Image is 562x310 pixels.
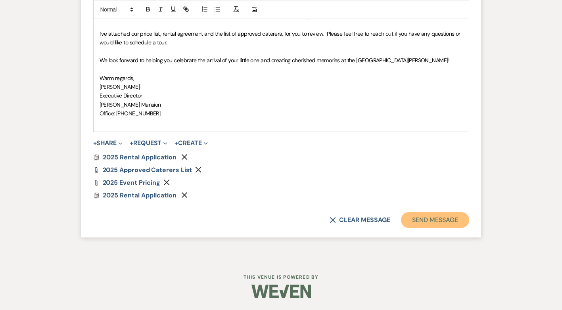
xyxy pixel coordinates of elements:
button: Create [175,140,207,146]
img: Weven Logo [251,277,311,305]
button: Send Message [401,212,469,228]
button: Clear message [330,217,390,223]
button: 2025 Rental Application [103,191,178,200]
span: 2025 Event Pricing [103,178,161,187]
span: [PERSON_NAME] Mansion [100,101,161,108]
span: + [93,140,97,146]
span: 2025 Approved Caterers List [103,166,192,174]
span: I’ve attached our price list, rental agreement and the list of approved caterers, for you to revi... [100,30,462,46]
span: [PERSON_NAME] [100,83,140,90]
span: We look forward to helping you celebrate the arrival of your little one and creating cherished me... [100,57,449,64]
a: 2025 Approved Caterers List [103,167,192,173]
span: 2025 Rental Application [103,191,176,199]
span: Warm regards, [100,75,134,82]
span: + [130,140,133,146]
button: Request [130,140,167,146]
span: As an optional enhancement, our elegant event tent is available from mid-April through October. W... [100,4,458,19]
span: Office: [PHONE_NUMBER] [100,110,161,117]
button: 2025 Rental Application [103,153,178,162]
span: 2025 Rental Application [103,153,176,161]
button: Share [93,140,123,146]
span: + [175,140,178,146]
span: Executive Director [100,92,142,99]
a: 2025 Event Pricing [103,180,161,186]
